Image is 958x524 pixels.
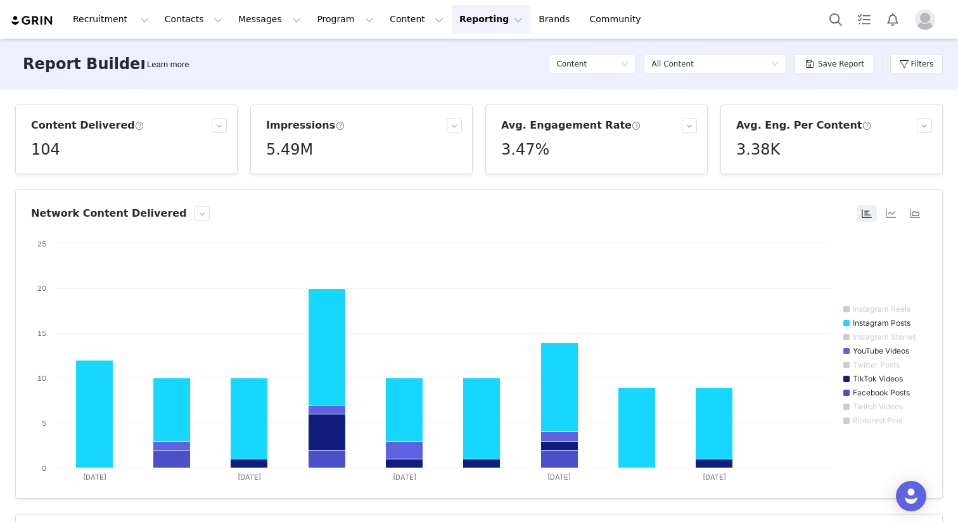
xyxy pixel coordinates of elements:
text: 5 [42,419,46,428]
text: Instagram Posts [853,318,910,328]
text: Instagram Stories [853,332,916,342]
button: Recruitment [65,5,156,34]
text: Twitter Posts [853,360,900,369]
h3: Network Content Delivered [31,206,187,221]
h5: 104 [31,138,60,161]
button: Reporting [452,5,530,34]
button: Profile [907,10,948,30]
text: Facebook Posts [853,388,910,397]
text: [DATE] [703,473,726,482]
button: Search [822,5,850,34]
i: icon: down [771,60,779,69]
img: placeholder-profile.jpg [915,10,935,30]
text: YouTube Videos [853,346,909,355]
button: Content [382,5,451,34]
div: Open Intercom Messenger [896,481,926,511]
text: Instagram Reels [853,304,910,314]
h3: Report Builder [23,53,148,75]
button: Notifications [879,5,907,34]
button: Messages [231,5,309,34]
text: [DATE] [83,473,106,482]
img: grin logo [10,15,54,27]
button: Contacts [157,5,230,34]
text: [DATE] [547,473,571,482]
h3: Content Delivered [31,118,144,133]
h5: Content [556,54,587,73]
a: Community [582,5,655,34]
button: Program [309,5,381,34]
text: 0 [42,464,46,473]
text: [DATE] [393,473,416,482]
text: 15 [37,329,46,338]
button: Filters [890,54,943,74]
div: All Content [651,54,693,73]
button: Save Report [794,54,874,74]
h5: 3.38K [736,138,780,161]
text: Pinterest Pins [853,416,902,425]
h5: 3.47% [501,138,549,161]
a: Tasks [850,5,878,34]
text: 10 [37,374,46,383]
text: 25 [37,240,46,248]
text: 20 [37,284,46,293]
a: Brands [531,5,581,34]
h3: Impressions [266,118,345,133]
h3: Avg. Engagement Rate [501,118,641,133]
h3: Avg. Eng. Per Content [736,118,871,133]
text: [DATE] [238,473,261,482]
h5: 5.49M [266,138,313,161]
text: TikTok Videos [853,374,903,383]
text: Twitch Videos [853,402,903,411]
i: icon: down [621,60,629,69]
div: Tooltip anchor [144,58,191,71]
